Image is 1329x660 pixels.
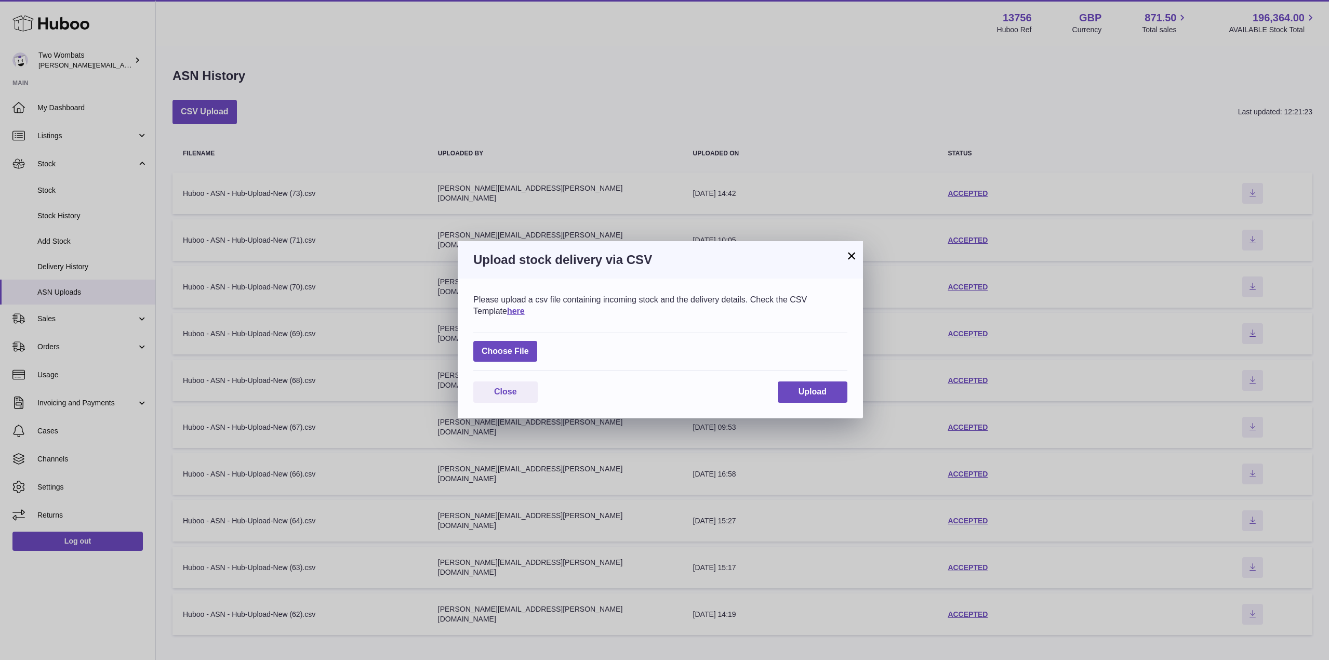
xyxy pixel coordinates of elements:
[473,381,538,403] button: Close
[473,294,847,316] div: Please upload a csv file containing incoming stock and the delivery details. Check the CSV Template
[778,381,847,403] button: Upload
[507,307,525,315] a: here
[799,387,827,396] span: Upload
[473,252,847,268] h3: Upload stock delivery via CSV
[845,249,858,262] button: ×
[494,387,517,396] span: Close
[473,341,537,362] span: Choose File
